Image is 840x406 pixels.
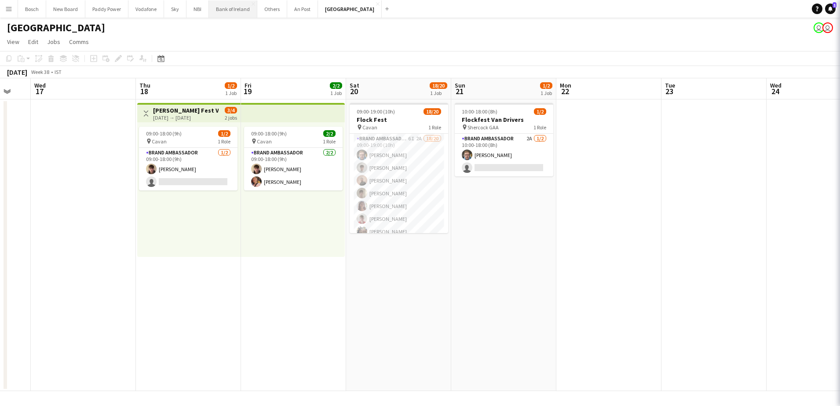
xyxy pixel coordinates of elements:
[153,114,219,121] div: [DATE] → [DATE]
[455,103,553,176] app-job-card: 10:00-18:00 (8h)1/2Flockfest Van Drivers Shercock GAA1 RoleBrand Ambassador2A1/210:00-18:00 (8h)[...
[29,69,51,75] span: Week 38
[350,134,448,406] app-card-role: Brand Ambassador6I2A18/2009:00-19:00 (10h)[PERSON_NAME][PERSON_NAME][PERSON_NAME][PERSON_NAME][PE...
[455,134,553,176] app-card-role: Brand Ambassador2A1/210:00-18:00 (8h)[PERSON_NAME]
[128,0,164,18] button: Vodafone
[540,82,552,89] span: 1/2
[323,138,336,145] span: 1 Role
[85,0,128,18] button: Paddy Power
[139,127,237,190] app-job-card: 09:00-18:00 (9h)1/2 Cavan1 RoleBrand Ambassador1/209:00-18:00 (9h)[PERSON_NAME]
[541,90,552,96] div: 1 Job
[467,124,499,131] span: Shercock GAA
[462,108,497,115] span: 10:00-18:00 (8h)
[251,130,287,137] span: 09:00-18:00 (9h)
[814,22,824,33] app-user-avatar: Katie Shovlin
[533,124,546,131] span: 1 Role
[209,0,257,18] button: Bank of Ireland
[825,4,836,14] a: 1
[770,81,782,89] span: Wed
[47,38,60,46] span: Jobs
[665,81,675,89] span: Tue
[25,36,42,48] a: Edit
[350,103,448,233] app-job-card: 09:00-19:00 (10h)18/20Flock Fest Cavan1 RoleBrand Ambassador6I2A18/2009:00-19:00 (10h)[PERSON_NAM...
[330,82,342,89] span: 2/2
[146,130,182,137] span: 09:00-18:00 (9h)
[455,81,465,89] span: Sun
[46,0,85,18] button: New Board
[822,22,833,33] app-user-avatar: Katie Shovlin
[362,124,377,131] span: Cavan
[225,113,237,121] div: 2 jobs
[33,86,46,96] span: 17
[7,21,105,34] h1: [GEOGRAPHIC_DATA]
[430,82,447,89] span: 18/20
[559,86,571,96] span: 22
[164,0,186,18] button: Sky
[218,130,230,137] span: 1/2
[534,108,546,115] span: 1/2
[323,130,336,137] span: 2/2
[453,86,465,96] span: 21
[34,81,46,89] span: Wed
[152,138,167,145] span: Cavan
[55,69,62,75] div: IST
[350,81,359,89] span: Sat
[330,90,342,96] div: 1 Job
[243,86,252,96] span: 19
[428,124,441,131] span: 1 Role
[186,0,209,18] button: NBI
[430,90,447,96] div: 1 Job
[153,106,219,114] h3: [PERSON_NAME] Fest VAN DRIVER
[18,0,46,18] button: Bosch
[357,108,395,115] span: 09:00-19:00 (10h)
[218,138,230,145] span: 1 Role
[66,36,92,48] a: Comms
[318,0,382,18] button: [GEOGRAPHIC_DATA]
[257,138,272,145] span: Cavan
[7,38,19,46] span: View
[287,0,318,18] button: An Post
[28,38,38,46] span: Edit
[350,116,448,124] h3: Flock Fest
[769,86,782,96] span: 24
[455,116,553,124] h3: Flockfest Van Drivers
[833,2,836,8] span: 1
[664,86,675,96] span: 23
[225,82,237,89] span: 1/2
[257,0,287,18] button: Others
[139,81,150,89] span: Thu
[244,127,343,190] app-job-card: 09:00-18:00 (9h)2/2 Cavan1 RoleBrand Ambassador2/209:00-18:00 (9h)[PERSON_NAME][PERSON_NAME]
[69,38,89,46] span: Comms
[44,36,64,48] a: Jobs
[560,81,571,89] span: Mon
[245,81,252,89] span: Fri
[424,108,441,115] span: 18/20
[4,36,23,48] a: View
[7,68,27,77] div: [DATE]
[244,148,343,190] app-card-role: Brand Ambassador2/209:00-18:00 (9h)[PERSON_NAME][PERSON_NAME]
[139,148,237,190] app-card-role: Brand Ambassador1/209:00-18:00 (9h)[PERSON_NAME]
[348,86,359,96] span: 20
[225,90,237,96] div: 1 Job
[225,107,237,113] span: 3/4
[138,86,150,96] span: 18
